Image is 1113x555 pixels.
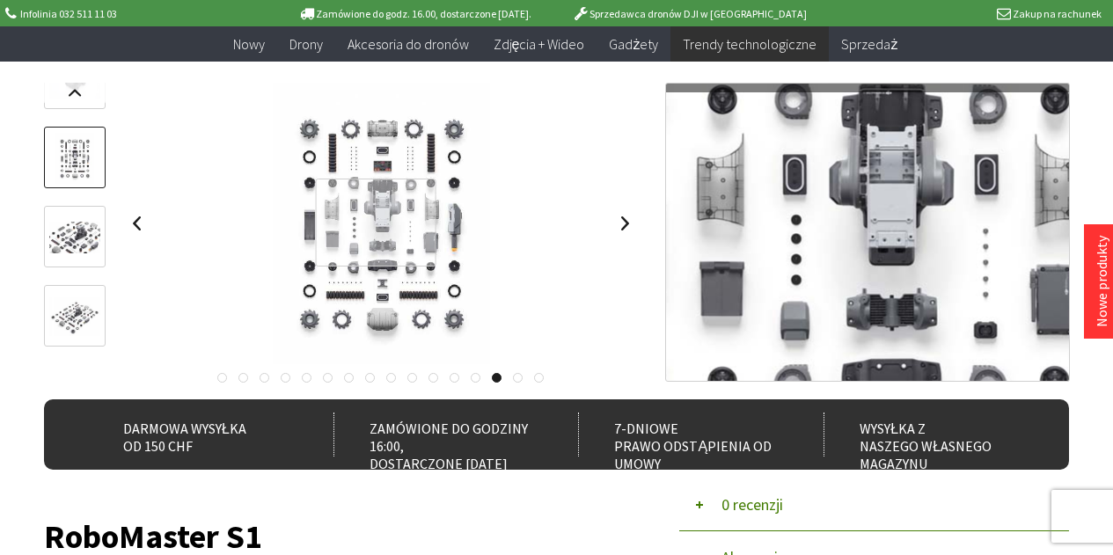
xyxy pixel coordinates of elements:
[370,455,508,472] font: dostarczone [DATE]
[609,35,658,53] font: Gadżety
[679,478,1069,531] button: 0 recenzji
[860,437,992,472] font: naszego własnego magazynu
[277,26,335,62] a: Drony
[829,26,910,62] a: Sprzedaż
[481,26,597,62] a: Zdjęcia + Wideo
[289,35,323,53] font: Drony
[721,494,783,515] font: 0 recenzji
[860,420,926,437] font: Wysyłka z
[316,7,531,20] font: Zamówione do godz. 16.00, dostarczone [DATE].
[348,35,469,53] font: Akcesoria do dronów
[1093,236,1110,327] a: Nowe produkty
[597,26,670,62] a: Gadżety
[670,26,829,62] a: Trendy technologiczne
[841,35,897,53] font: Sprzedaż
[123,437,193,455] font: od 150 CHF
[233,35,265,53] font: Nowy
[683,35,816,53] font: Trendy technologiczne
[335,26,481,62] a: Akcesoria do dronów
[589,7,807,20] font: Sprzedawca dronów DJI w [GEOGRAPHIC_DATA]
[1013,7,1102,20] font: Zakup na rachunek
[221,26,277,62] a: Nowy
[370,420,528,455] font: Zamówione do godziny 16:00,
[614,420,678,437] font: 7-dniowe
[20,7,117,20] font: Infolinia 032 511 11 03
[123,420,246,437] font: Darmowa wysyłka
[494,35,585,53] font: Zdjęcia + Wideo
[614,437,772,472] font: prawo odstąpienia od umowy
